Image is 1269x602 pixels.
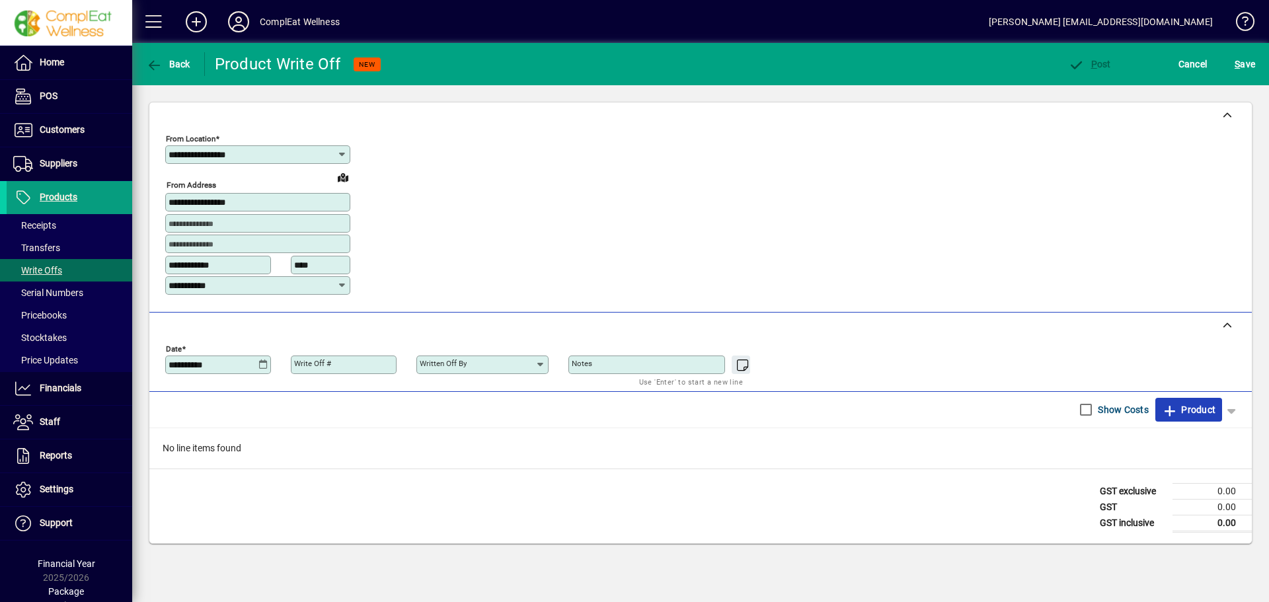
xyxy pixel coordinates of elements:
span: Financials [40,383,81,393]
span: Home [40,57,64,67]
a: Support [7,507,132,540]
button: Profile [217,10,260,34]
span: ave [1235,54,1255,75]
mat-label: From location [166,134,215,143]
button: Product [1155,398,1222,422]
span: Customers [40,124,85,135]
span: Products [40,192,77,202]
span: Cancel [1178,54,1208,75]
span: Serial Numbers [13,287,83,298]
a: Receipts [7,214,132,237]
td: GST exclusive [1093,483,1173,499]
mat-label: Date [166,344,182,353]
span: Financial Year [38,558,95,569]
span: Receipts [13,220,56,231]
span: Package [48,586,84,597]
a: Financials [7,372,132,405]
button: Post [1065,52,1114,76]
div: Product Write Off [215,54,340,75]
td: 0.00 [1173,499,1252,515]
span: Stocktakes [13,332,67,343]
app-page-header-button: Back [132,52,205,76]
mat-label: Write Off # [294,359,331,368]
a: Knowledge Base [1226,3,1252,46]
a: Pricebooks [7,304,132,326]
span: Support [40,517,73,528]
td: GST inclusive [1093,515,1173,531]
span: ost [1068,59,1111,69]
span: Write Offs [13,265,62,276]
button: Back [143,52,194,76]
div: [PERSON_NAME] [EMAIL_ADDRESS][DOMAIN_NAME] [989,11,1213,32]
span: Back [146,59,190,69]
span: P [1091,59,1097,69]
a: POS [7,80,132,113]
span: NEW [359,60,375,69]
button: Add [175,10,217,34]
mat-hint: Use 'Enter' to start a new line [639,374,743,389]
span: Reports [40,450,72,461]
span: Suppliers [40,158,77,169]
span: Pricebooks [13,310,67,320]
mat-label: Notes [572,359,592,368]
a: Price Updates [7,349,132,371]
div: ComplEat Wellness [260,11,340,32]
a: Transfers [7,237,132,259]
a: Write Offs [7,259,132,282]
a: Settings [7,473,132,506]
a: Reports [7,439,132,472]
td: GST [1093,499,1173,515]
a: Staff [7,406,132,439]
span: Product [1162,399,1215,420]
span: POS [40,91,58,101]
a: Stocktakes [7,326,132,349]
td: 0.00 [1173,515,1252,531]
span: Price Updates [13,355,78,365]
span: Settings [40,484,73,494]
div: No line items found [149,428,1252,469]
span: Transfers [13,243,60,253]
a: Suppliers [7,147,132,180]
a: Customers [7,114,132,147]
span: S [1235,59,1240,69]
button: Save [1231,52,1258,76]
label: Show Costs [1095,403,1149,416]
a: Serial Numbers [7,282,132,304]
span: Staff [40,416,60,427]
a: View on map [332,167,354,188]
mat-label: Written off by [420,359,467,368]
a: Home [7,46,132,79]
td: 0.00 [1173,483,1252,499]
button: Cancel [1175,52,1211,76]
